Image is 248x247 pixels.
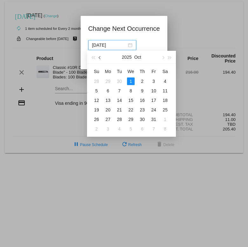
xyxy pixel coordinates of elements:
[148,77,159,86] td: 10/3/2025
[138,116,146,123] div: 30
[150,106,158,114] div: 24
[127,87,135,95] div: 8
[91,115,102,124] td: 10/26/2025
[91,86,102,96] td: 10/5/2025
[161,77,169,85] div: 4
[159,115,171,124] td: 11/1/2025
[104,77,112,85] div: 29
[125,77,137,86] td: 10/1/2025
[159,96,171,105] td: 10/18/2025
[91,66,102,77] th: Sun
[114,66,125,77] th: Tue
[125,66,137,77] th: Wed
[97,51,104,63] button: Previous month (PageUp)
[93,97,100,104] div: 12
[102,86,114,96] td: 10/6/2025
[150,87,158,95] div: 10
[125,86,137,96] td: 10/8/2025
[91,124,102,134] td: 11/2/2025
[137,96,148,105] td: 10/16/2025
[125,105,137,115] td: 10/22/2025
[150,77,158,85] div: 3
[148,105,159,115] td: 10/24/2025
[150,116,158,123] div: 31
[127,97,135,104] div: 15
[93,125,100,133] div: 2
[125,124,137,134] td: 11/5/2025
[93,77,100,85] div: 28
[116,77,123,85] div: 30
[137,115,148,124] td: 10/30/2025
[166,51,173,63] button: Next year (Control + right)
[104,106,112,114] div: 20
[122,51,132,63] button: 2025
[102,115,114,124] td: 10/27/2025
[102,105,114,115] td: 10/20/2025
[159,51,166,63] button: Next month (PageDown)
[138,77,146,85] div: 2
[102,77,114,86] td: 9/29/2025
[93,106,100,114] div: 19
[161,106,169,114] div: 25
[102,124,114,134] td: 11/3/2025
[91,77,102,86] td: 9/28/2025
[116,87,123,95] div: 7
[159,105,171,115] td: 10/25/2025
[148,66,159,77] th: Fri
[114,115,125,124] td: 10/28/2025
[104,125,112,133] div: 3
[148,124,159,134] td: 11/7/2025
[92,42,127,49] input: Select date
[116,97,123,104] div: 14
[88,23,160,34] h1: Change Next Occurrence
[137,86,148,96] td: 10/9/2025
[114,124,125,134] td: 11/4/2025
[159,124,171,134] td: 11/8/2025
[161,125,169,133] div: 8
[138,87,146,95] div: 9
[114,96,125,105] td: 10/14/2025
[150,97,158,104] div: 17
[93,116,100,123] div: 26
[91,96,102,105] td: 10/12/2025
[138,106,146,114] div: 23
[102,66,114,77] th: Mon
[127,125,135,133] div: 5
[114,77,125,86] td: 9/30/2025
[116,116,123,123] div: 28
[159,77,171,86] td: 10/4/2025
[137,124,148,134] td: 11/6/2025
[93,87,100,95] div: 5
[138,97,146,104] div: 16
[114,86,125,96] td: 10/7/2025
[159,86,171,96] td: 10/11/2025
[127,116,135,123] div: 29
[125,96,137,105] td: 10/15/2025
[148,96,159,105] td: 10/17/2025
[148,86,159,96] td: 10/10/2025
[161,97,169,104] div: 18
[148,115,159,124] td: 10/31/2025
[116,125,123,133] div: 4
[102,96,114,105] td: 10/13/2025
[138,125,146,133] div: 6
[104,116,112,123] div: 27
[104,97,112,104] div: 13
[137,105,148,115] td: 10/23/2025
[127,106,135,114] div: 22
[114,105,125,115] td: 10/21/2025
[161,87,169,95] div: 11
[104,87,112,95] div: 6
[125,115,137,124] td: 10/29/2025
[150,125,158,133] div: 7
[161,116,169,123] div: 1
[137,66,148,77] th: Thu
[134,51,141,63] button: Oct
[91,105,102,115] td: 10/19/2025
[137,77,148,86] td: 10/2/2025
[159,66,171,77] th: Sat
[90,51,97,63] button: Last year (Control + left)
[116,106,123,114] div: 21
[127,77,135,85] div: 1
